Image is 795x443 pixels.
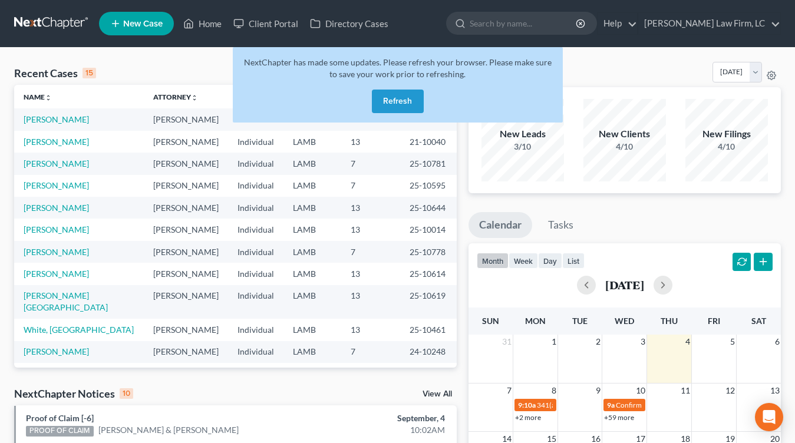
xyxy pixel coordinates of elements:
td: LAMB [283,285,341,319]
td: LAMB [283,175,341,197]
a: Client Portal [227,13,304,34]
td: 13 [341,219,400,240]
div: 4/10 [583,141,666,153]
a: [PERSON_NAME] [24,224,89,234]
a: White, [GEOGRAPHIC_DATA] [24,325,134,335]
td: Individual [228,363,283,396]
td: Individual [228,263,283,285]
td: Individual [228,285,283,319]
div: 3/10 [481,141,564,153]
div: 15 [83,68,96,78]
td: 25-10743 [400,363,457,396]
a: [PERSON_NAME] [24,114,89,124]
a: [PERSON_NAME] [24,203,89,213]
td: LAMB [283,219,341,240]
div: September, 4 [313,412,445,424]
td: [PERSON_NAME] [144,175,228,197]
a: [PERSON_NAME] & [PERSON_NAME] [98,424,239,436]
td: 25-10014 [400,219,457,240]
a: Nameunfold_more [24,92,52,101]
span: 5 [729,335,736,349]
td: 25-10614 [400,263,457,285]
td: Individual [228,341,283,363]
div: PROOF OF CLAIM [26,426,94,437]
a: +2 more [515,413,541,422]
a: [PERSON_NAME] [24,247,89,257]
td: LAMB [283,363,341,396]
span: 3 [639,335,646,349]
td: Individual [228,241,283,263]
td: Individual [228,219,283,240]
h2: [DATE] [605,279,644,291]
td: [PERSON_NAME] [144,197,228,219]
td: [PERSON_NAME] [144,108,228,130]
td: [PERSON_NAME] [144,341,228,363]
a: Proof of Claim [-6] [26,413,94,423]
td: LAMB [283,263,341,285]
div: NextChapter Notices [14,386,133,401]
div: Recent Cases [14,66,96,80]
td: 25-10619 [400,285,457,319]
span: 7 [506,384,513,398]
td: 13 [341,263,400,285]
span: Wed [615,316,634,326]
span: 13 [769,384,781,398]
a: [PERSON_NAME] [24,180,89,190]
td: 13 [341,319,400,340]
div: New Filings [685,127,768,141]
i: unfold_more [191,94,198,101]
button: month [477,253,509,269]
td: Individual [228,108,283,130]
td: Individual [228,131,283,153]
td: Individual [228,175,283,197]
span: 6 [774,335,781,349]
i: unfold_more [45,94,52,101]
a: [PERSON_NAME] [24,346,89,356]
span: 4 [684,335,691,349]
td: 7 [341,241,400,263]
span: 10 [635,384,646,398]
span: Thu [661,316,678,326]
div: New Leads [481,127,564,141]
td: 13 [341,197,400,219]
button: Refresh [372,90,424,113]
div: Open Intercom Messenger [755,403,783,431]
td: 7 [341,363,400,396]
td: LAMB [283,241,341,263]
td: 7 [341,341,400,363]
a: +59 more [604,413,634,422]
td: 7 [341,153,400,174]
td: LAMB [283,319,341,340]
td: 25-10644 [400,197,457,219]
span: 12 [724,384,736,398]
td: LAMB [283,153,341,174]
button: day [538,253,562,269]
td: 25-10461 [400,319,457,340]
a: Home [177,13,227,34]
a: Tasks [537,212,584,238]
span: 2 [595,335,602,349]
td: [PERSON_NAME] [144,241,228,263]
a: [PERSON_NAME] Law Firm, LC [638,13,780,34]
div: 4/10 [685,141,768,153]
span: Sat [751,316,766,326]
a: [PERSON_NAME] [24,158,89,168]
div: 10 [120,388,133,399]
span: Tue [572,316,588,326]
td: 13 [341,285,400,319]
span: Fri [708,316,720,326]
span: 9a [607,401,615,409]
a: [PERSON_NAME] [24,269,89,279]
div: 10:02AM [313,424,445,436]
td: 13 [341,131,400,153]
td: Individual [228,319,283,340]
td: [PERSON_NAME] [144,131,228,153]
span: New Case [123,19,163,28]
td: 25-10778 [400,241,457,263]
span: 11 [679,384,691,398]
td: 25-10781 [400,153,457,174]
span: 9:10a [518,401,536,409]
button: week [509,253,538,269]
td: 25-10595 [400,175,457,197]
span: 1 [550,335,558,349]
